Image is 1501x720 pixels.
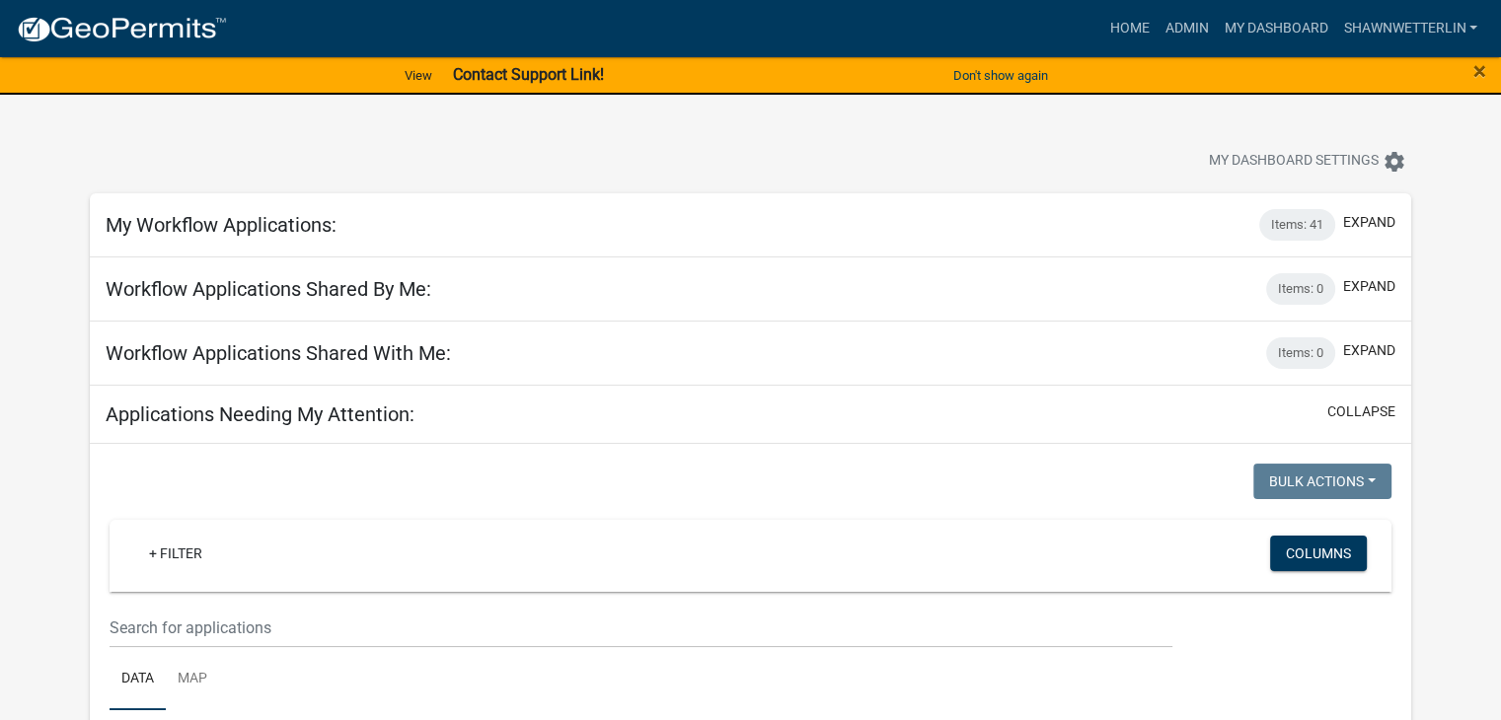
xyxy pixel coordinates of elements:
[1343,212,1395,233] button: expand
[1266,273,1335,305] div: Items: 0
[1270,536,1367,571] button: Columns
[1253,464,1391,499] button: Bulk Actions
[106,277,431,301] h5: Workflow Applications Shared By Me:
[1473,57,1486,85] span: ×
[1259,209,1335,241] div: Items: 41
[1157,10,1216,47] a: Admin
[1343,276,1395,297] button: expand
[1473,59,1486,83] button: Close
[166,648,219,711] a: Map
[133,536,218,571] a: + Filter
[1266,337,1335,369] div: Items: 0
[106,402,414,426] h5: Applications Needing My Attention:
[397,59,440,92] a: View
[1101,10,1157,47] a: Home
[106,213,337,237] h5: My Workflow Applications:
[106,341,451,365] h5: Workflow Applications Shared With Me:
[110,608,1172,648] input: Search for applications
[1209,150,1379,174] span: My Dashboard Settings
[1343,340,1395,361] button: expand
[1216,10,1335,47] a: My Dashboard
[1193,142,1422,180] button: My Dashboard Settingssettings
[1335,10,1485,47] a: ShawnWetterlin
[452,65,603,84] strong: Contact Support Link!
[1383,150,1406,174] i: settings
[1327,401,1395,422] button: collapse
[110,648,166,711] a: Data
[945,59,1056,92] button: Don't show again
